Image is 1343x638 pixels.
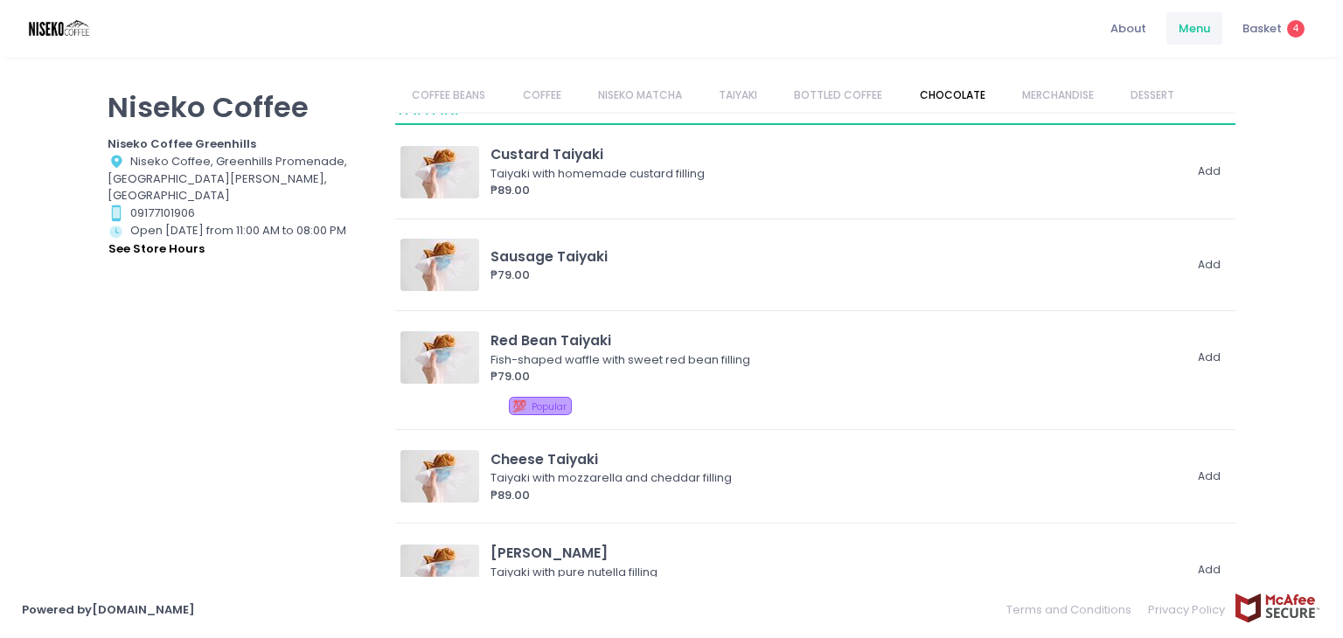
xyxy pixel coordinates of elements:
a: COFFEE BEANS [395,79,503,112]
a: DESSERT [1114,79,1192,112]
div: Red Bean Taiyaki [491,330,1182,350]
div: ₱89.00 [491,182,1182,199]
span: 4 [1287,20,1305,38]
div: Cheese Taiyaki [491,449,1182,469]
img: Custard Taiyaki [400,146,479,198]
div: Open [DATE] from 11:00 AM to 08:00 PM [108,222,373,259]
a: Menu [1166,11,1224,45]
span: 💯 [512,398,526,414]
button: Add [1188,343,1230,372]
div: Taiyaki with mozzarella and cheddar filling [491,469,1177,487]
span: Menu [1179,20,1210,38]
div: ₱89.00 [491,487,1182,504]
p: Niseko Coffee [108,90,373,124]
div: Taiyaki with pure nutella filling [491,564,1177,581]
div: ₱79.00 [491,267,1182,284]
a: Privacy Policy [1140,593,1235,627]
span: Popular [532,400,567,413]
img: Sausage Taiyaki [400,239,479,291]
button: Add [1188,556,1230,585]
span: About [1110,20,1146,38]
button: Add [1188,251,1230,280]
div: Sausage Taiyaki [491,246,1182,267]
span: Basket [1242,20,1282,38]
div: Fish-shaped waffle with sweet red bean filling [491,351,1177,369]
a: Terms and Conditions [1006,593,1140,627]
button: see store hours [108,239,205,259]
div: [PERSON_NAME] [491,543,1182,563]
a: TAIYAKI [702,79,775,112]
img: mcafee-secure [1234,593,1321,623]
div: Custard Taiyaki [491,144,1182,164]
a: About [1096,11,1159,45]
img: Cheese Taiyaki [400,450,479,503]
a: COFFEE [505,79,578,112]
a: CHOCOLATE [902,79,1002,112]
button: Add [1188,462,1230,491]
div: Niseko Coffee, Greenhills Promenade, [GEOGRAPHIC_DATA][PERSON_NAME], [GEOGRAPHIC_DATA] [108,153,373,205]
img: Red Bean Taiyaki [400,331,479,384]
a: BOTTLED COFFEE [777,79,900,112]
a: MERCHANDISE [1005,79,1110,112]
div: Taiyaki with homemade custard filling [491,165,1177,183]
a: NISEKO MATCHA [581,79,699,112]
img: Nutella Taiyaki [400,544,479,597]
img: logo [22,13,101,44]
div: 09177101906 [108,205,373,222]
button: Add [1188,157,1230,186]
b: Niseko Coffee Greenhills [108,135,256,152]
a: Powered by[DOMAIN_NAME] [22,601,195,618]
div: ₱79.00 [491,368,1182,385]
